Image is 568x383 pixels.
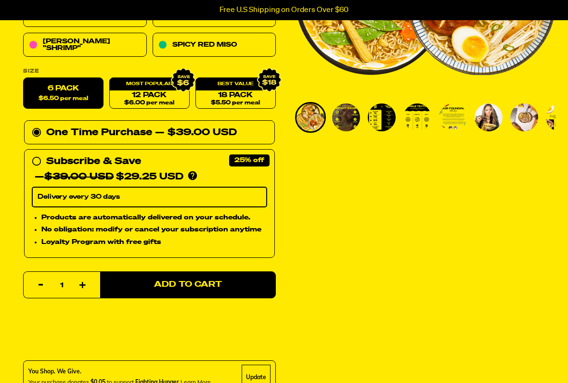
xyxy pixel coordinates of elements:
[438,102,468,133] li: Go to slide 5
[439,103,467,131] img: Variety Vol. 2
[23,69,276,74] label: Size
[509,102,540,133] li: Go to slide 7
[41,225,267,235] li: No obligation: modify or cancel your subscription anytime
[211,100,260,106] span: $5.50 per meal
[402,102,433,133] li: Go to slide 4
[155,125,237,140] div: — $39.00 USD
[195,78,276,109] a: 18 Pack$5.50 per meal
[368,103,396,131] img: Variety Vol. 2
[473,102,504,133] li: Go to slide 6
[332,103,360,131] img: Variety Vol. 2
[124,100,174,106] span: $6.00 per meal
[32,187,267,207] select: Subscribe & Save —$39.00 USD$29.25 USD Products are automatically delivered on your schedule. No ...
[403,103,431,131] img: Variety Vol. 2
[28,367,211,376] div: You Shop. We Give.
[32,125,267,140] div: One Time Purchase
[510,103,538,131] img: Variety Vol. 2
[366,102,397,133] li: Go to slide 3
[23,33,147,57] a: [PERSON_NAME] "Shrimp"
[29,272,94,299] input: quantity
[46,154,141,169] div: Subscribe & Save
[153,33,276,57] a: Spicy Red Miso
[23,78,103,109] label: 6 Pack
[295,102,556,133] div: PDP main carousel thumbnails
[100,271,276,298] button: Add to Cart
[44,172,114,182] del: $39.00 USD
[41,212,267,223] li: Products are automatically delivered on your schedule.
[41,237,267,248] li: Loyalty Program with free gifts
[39,96,88,102] span: $6.50 per meal
[475,103,503,131] img: Variety Vol. 2
[331,102,361,133] li: Go to slide 2
[109,78,190,109] a: 12 Pack$6.00 per meal
[219,6,349,14] p: Free U.S Shipping on Orders Over $60
[35,169,183,185] div: — $29.25 USD
[295,102,326,133] li: Go to slide 1
[297,103,324,131] img: Variety Vol. 2
[154,281,222,289] span: Add to Cart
